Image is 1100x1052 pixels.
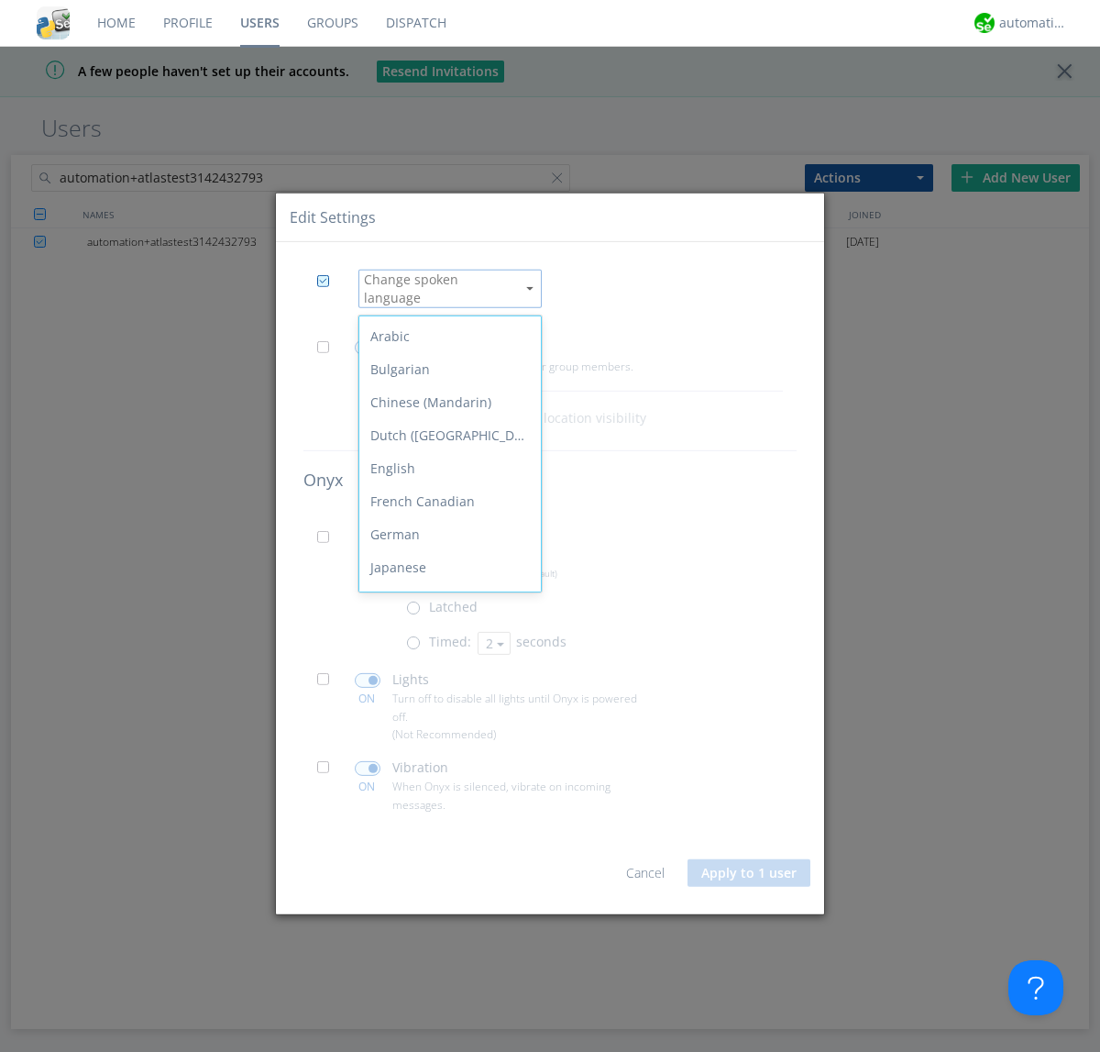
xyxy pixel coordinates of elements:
[359,353,541,386] div: Bulgarian
[526,287,533,291] img: caret-up-sm.svg
[687,859,810,887] button: Apply to 1 user
[359,419,541,452] div: Dutch ([GEOGRAPHIC_DATA])
[359,485,541,518] div: French Canadian
[974,13,995,33] img: d2d01cd9b4174d08988066c6d424eccd
[999,14,1068,32] div: automation+atlas
[626,864,665,881] a: Cancel
[359,551,541,584] div: Japanese
[359,320,541,353] div: Arabic
[303,471,797,490] h4: Onyx
[290,206,376,227] div: Edit Settings
[359,386,541,419] div: Chinese (Mandarin)
[359,584,541,617] div: [DEMOGRAPHIC_DATA]
[364,271,515,307] div: Change spoken language
[359,452,541,485] div: English
[37,6,70,39] img: cddb5a64eb264b2086981ab96f4c1ba7
[359,518,541,551] div: German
